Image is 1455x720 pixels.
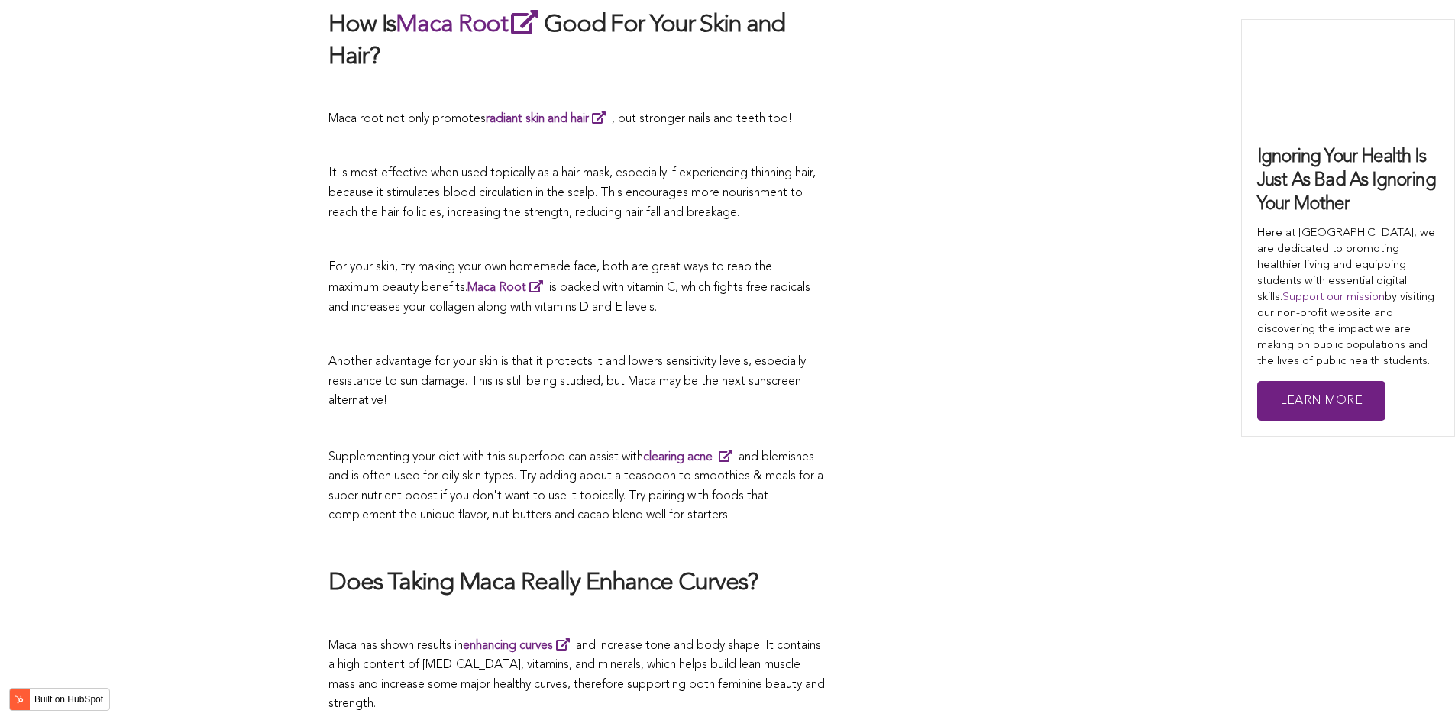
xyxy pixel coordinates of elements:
h2: Does Taking Maca Really Enhance Curves? [328,568,825,600]
span: is packed with vitamin C, which fights free radicals and increases your collagen along with vitam... [328,282,810,314]
span: Supplementing your diet with this superfood can assist with and blemishes and is often used for o... [328,451,823,522]
label: Built on HubSpot [28,689,109,709]
iframe: Chat Widget [1379,647,1455,720]
span: Maca root not only promotes , but stronger nails and teeth too! [328,113,792,125]
span: Another advantage for your skin is that it protects it and lowers sensitivity levels, especially ... [328,356,806,407]
span: It is most effective when used topically as a hair mask, especially if experiencing thinning hair... [328,167,816,218]
span: For your skin, try making your own homemade face, both are great ways to reap the maximum beauty ... [328,261,772,295]
h2: How Is Good For Your Skin and Hair? [328,7,825,73]
strong: enhancing curves [463,640,553,652]
a: clearing acne [643,451,739,463]
strong: clearing acne [643,451,713,463]
img: HubSpot sprocket logo [10,690,28,709]
a: Maca Root [467,282,549,294]
a: enhancing curves [463,640,576,652]
a: radiant skin and hair [486,113,612,125]
button: Built on HubSpot [9,688,110,711]
span: Maca has shown results in and increase tone and body shape. It contains a high content of [MEDICA... [328,640,825,711]
span: Maca Root [467,282,526,294]
a: Learn More [1257,381,1385,421]
a: Maca Root [396,13,544,37]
